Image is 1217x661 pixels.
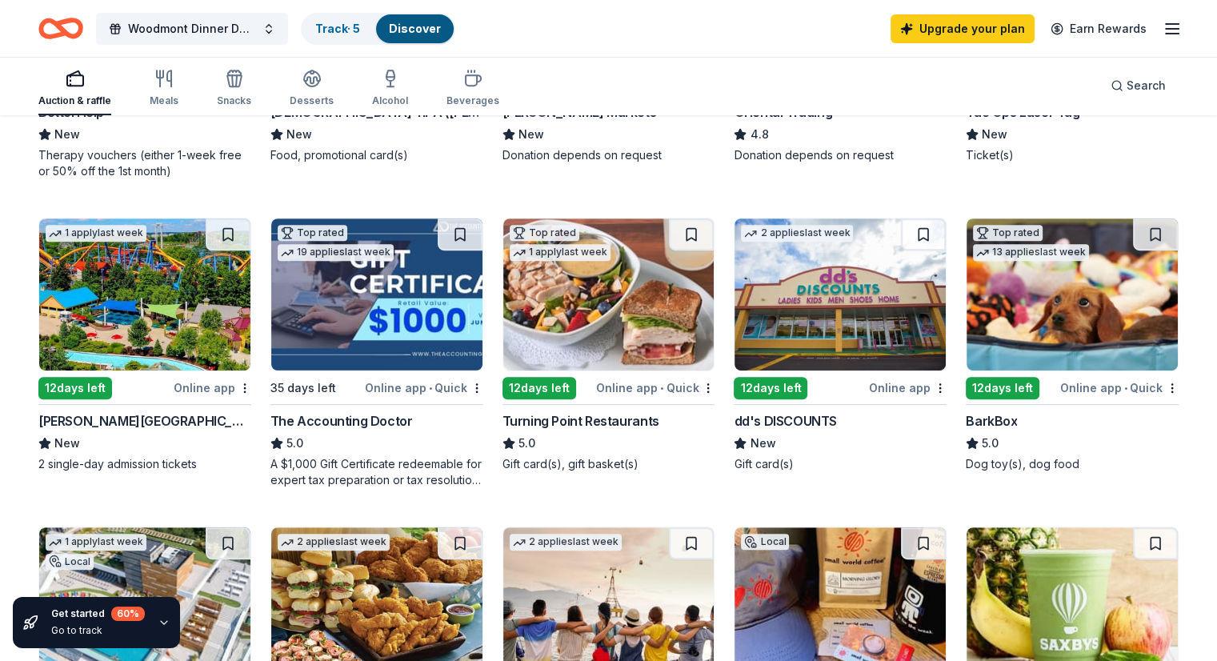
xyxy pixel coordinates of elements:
[46,534,146,551] div: 1 apply last week
[982,434,999,453] span: 5.0
[734,218,947,472] a: Image for dd's DISCOUNTS2 applieslast week12days leftOnline appdd's DISCOUNTSNewGift card(s)
[270,218,483,488] a: Image for The Accounting DoctorTop rated19 applieslast week35 days leftOnline app•QuickThe Accoun...
[869,378,947,398] div: Online app
[54,434,80,453] span: New
[446,94,499,107] div: Beverages
[518,125,544,144] span: New
[966,377,1039,399] div: 12 days left
[502,147,715,163] div: Donation depends on request
[734,456,947,472] div: Gift card(s)
[734,377,807,399] div: 12 days left
[510,225,579,241] div: Top rated
[38,147,251,179] div: Therapy vouchers (either 1-week free or 50% off the 1st month)
[518,434,535,453] span: 5.0
[1041,14,1156,43] a: Earn Rewards
[502,218,715,472] a: Image for Turning Point RestaurantsTop rated1 applylast week12days leftOnline app•QuickTurning Po...
[967,218,1178,371] img: Image for BarkBox
[150,94,178,107] div: Meals
[966,218,1179,472] a: Image for BarkBoxTop rated13 applieslast week12days leftOnline app•QuickBarkBox5.0Dog toy(s), dog...
[315,22,360,35] a: Track· 5
[278,225,347,241] div: Top rated
[1098,70,1179,102] button: Search
[891,14,1035,43] a: Upgrade your plan
[973,225,1043,241] div: Top rated
[290,62,334,115] button: Desserts
[51,607,145,621] div: Get started
[270,379,336,398] div: 35 days left
[734,411,836,431] div: dd's DISCOUNTS
[286,125,312,144] span: New
[38,94,111,107] div: Auction & raffle
[217,94,251,107] div: Snacks
[503,218,715,371] img: Image for Turning Point Restaurants
[502,411,659,431] div: Turning Point Restaurants
[217,62,251,115] button: Snacks
[270,456,483,488] div: A $1,000 Gift Certificate redeemable for expert tax preparation or tax resolution services—recipi...
[735,218,946,371] img: Image for dd's DISCOUNTS
[38,62,111,115] button: Auction & raffle
[502,377,576,399] div: 12 days left
[271,218,482,371] img: Image for The Accounting Doctor
[46,225,146,242] div: 1 apply last week
[38,411,251,431] div: [PERSON_NAME][GEOGRAPHIC_DATA]
[973,244,1089,261] div: 13 applies last week
[502,456,715,472] div: Gift card(s), gift basket(s)
[38,377,112,399] div: 12 days left
[38,218,251,472] a: Image for Dorney Park & Wildwater Kingdom1 applylast week12days leftOnline app[PERSON_NAME][GEOGR...
[741,225,853,242] div: 2 applies last week
[128,19,256,38] span: Woodmont Dinner Dance and Tricky Tray
[741,534,789,550] div: Local
[38,456,251,472] div: 2 single-day admission tickets
[750,434,775,453] span: New
[365,378,483,398] div: Online app Quick
[966,411,1017,431] div: BarkBox
[278,534,390,551] div: 2 applies last week
[982,125,1007,144] span: New
[429,382,432,395] span: •
[660,382,663,395] span: •
[270,147,483,163] div: Food, promotional card(s)
[389,22,441,35] a: Discover
[286,434,303,453] span: 5.0
[38,10,83,47] a: Home
[278,244,394,261] div: 19 applies last week
[301,13,455,45] button: Track· 5Discover
[734,147,947,163] div: Donation depends on request
[446,62,499,115] button: Beverages
[54,125,80,144] span: New
[46,554,94,570] div: Local
[96,13,288,45] button: Woodmont Dinner Dance and Tricky Tray
[966,147,1179,163] div: Ticket(s)
[174,378,251,398] div: Online app
[966,456,1179,472] div: Dog toy(s), dog food
[372,94,408,107] div: Alcohol
[1060,378,1179,398] div: Online app Quick
[111,607,145,621] div: 60 %
[270,411,413,431] div: The Accounting Doctor
[1127,76,1166,95] span: Search
[290,94,334,107] div: Desserts
[1124,382,1127,395] span: •
[51,624,145,637] div: Go to track
[510,534,622,551] div: 2 applies last week
[510,244,611,261] div: 1 apply last week
[596,378,715,398] div: Online app Quick
[39,218,250,371] img: Image for Dorney Park & Wildwater Kingdom
[150,62,178,115] button: Meals
[372,62,408,115] button: Alcohol
[750,125,768,144] span: 4.8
